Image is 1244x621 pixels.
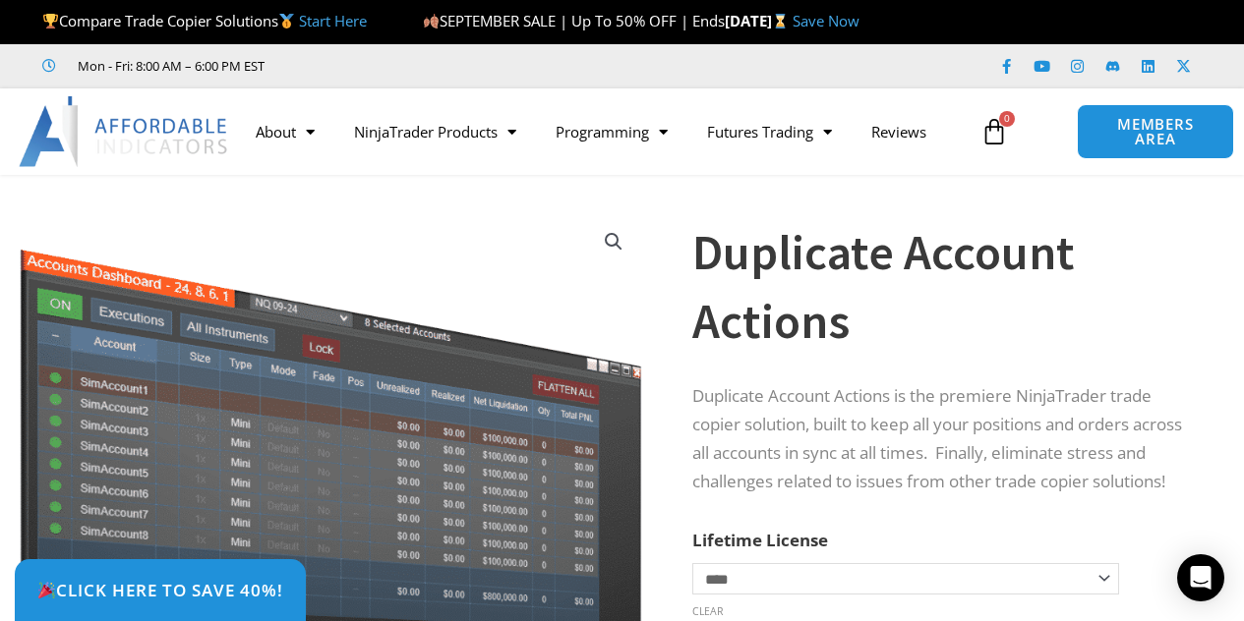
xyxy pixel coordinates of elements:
[1177,554,1224,601] div: Open Intercom Messenger
[1077,104,1233,159] a: MEMBERS AREA
[596,224,631,259] a: View full-screen image gallery
[73,54,265,78] span: Mon - Fri: 8:00 AM – 6:00 PM EST
[19,96,230,167] img: LogoAI | Affordable Indicators – NinjaTrader
[536,109,687,154] a: Programming
[334,109,536,154] a: NinjaTrader Products
[299,11,367,30] a: Start Here
[725,11,793,30] strong: [DATE]
[292,56,587,76] iframe: Customer reviews powered by Trustpilot
[951,103,1037,160] a: 0
[236,109,971,154] nav: Menu
[1097,117,1213,146] span: MEMBERS AREA
[692,529,828,551] label: Lifetime License
[37,582,283,598] span: Click Here to save 40%!
[692,218,1196,356] h1: Duplicate Account Actions
[852,109,946,154] a: Reviews
[42,11,367,30] span: Compare Trade Copier Solutions
[687,109,852,154] a: Futures Trading
[692,382,1196,496] p: Duplicate Account Actions is the premiere NinjaTrader trade copier solution, built to keep all yo...
[279,14,294,28] img: 🥇
[773,14,788,28] img: ⌛
[15,559,306,621] a: 🎉Click Here to save 40%!
[999,111,1015,127] span: 0
[424,14,439,28] img: 🍂
[38,582,55,598] img: 🎉
[793,11,859,30] a: Save Now
[236,109,334,154] a: About
[423,11,725,30] span: SEPTEMBER SALE | Up To 50% OFF | Ends
[43,14,58,28] img: 🏆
